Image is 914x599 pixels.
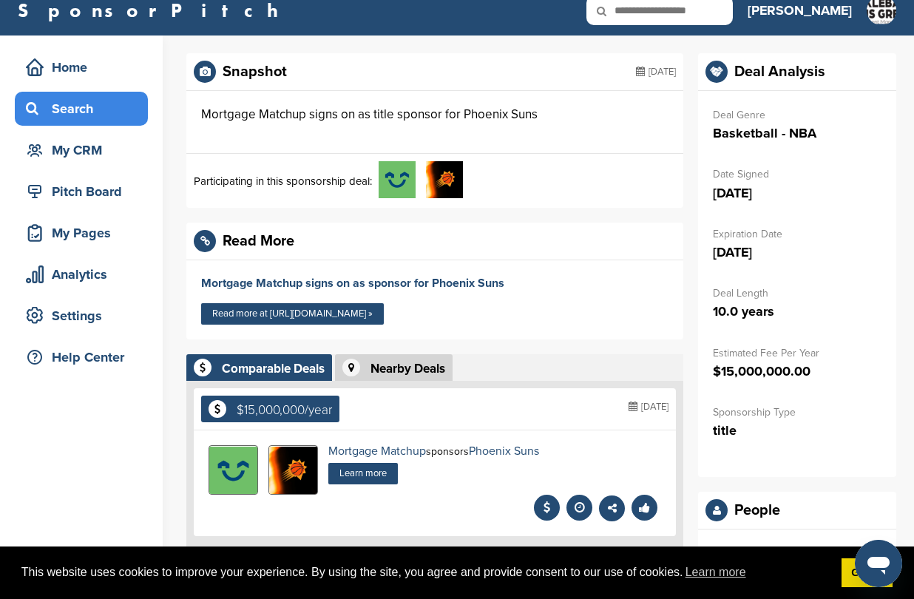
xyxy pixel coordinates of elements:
[21,561,830,583] span: This website uses cookies to improve your experience. By using the site, you agree and provide co...
[328,445,539,457] div: sponsors
[237,404,332,416] div: $15,000,000/year
[683,561,748,583] a: learn more about cookies
[426,161,463,198] img: 70sdsdto 400x400
[713,302,881,321] p: 10.0 years
[223,234,294,248] div: Read More
[15,133,148,167] a: My CRM
[842,558,893,588] a: dismiss cookie message
[15,92,148,126] a: Search
[855,540,902,587] iframe: Button to launch messaging window
[713,362,881,381] p: $15,000,000.00
[15,340,148,374] a: Help Center
[328,463,398,484] a: Learn more
[201,303,384,325] a: Read more at [URL][DOMAIN_NAME] »
[713,225,881,243] p: Expiration Date
[713,106,881,124] p: Deal Genre
[15,299,148,333] a: Settings
[713,165,881,183] p: Date Signed
[15,175,148,209] a: Pitch Board
[734,503,780,518] div: People
[713,403,881,422] p: Sponsorship Type
[713,284,881,302] p: Deal Length
[713,422,881,440] p: title
[22,178,148,205] div: Pitch Board
[379,161,416,198] img: Flurpgkm 400x400
[713,124,881,143] p: Basketball - NBA
[629,396,668,418] div: [DATE]
[328,444,426,458] a: Mortgage Matchup
[469,444,539,458] a: Phoenix Suns
[22,261,148,288] div: Analytics
[15,50,148,84] a: Home
[222,362,325,375] div: Comparable Deals
[734,64,825,79] div: Deal Analysis
[194,172,372,190] p: Participating in this sponsorship deal:
[22,302,148,329] div: Settings
[636,61,676,83] div: [DATE]
[370,362,445,375] div: Nearby Deals
[15,216,148,250] a: My Pages
[22,137,148,163] div: My CRM
[22,54,148,81] div: Home
[713,344,881,362] p: Estimated Fee Per Year
[713,243,881,262] p: [DATE]
[22,220,148,246] div: My Pages
[209,447,257,495] img: Flurpgkm 400x400
[713,184,881,203] p: [DATE]
[18,1,288,20] a: SponsorPitch
[269,447,317,495] img: 70sdsdto 400x400
[22,344,148,370] div: Help Center
[22,95,148,122] div: Search
[223,64,287,79] div: Snapshot
[201,276,504,291] a: Mortgage Matchup signs on as sponsor for Phoenix Suns
[15,257,148,291] a: Analytics
[201,106,538,123] div: Mortgage Matchup signs on as title sponsor for Phoenix Suns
